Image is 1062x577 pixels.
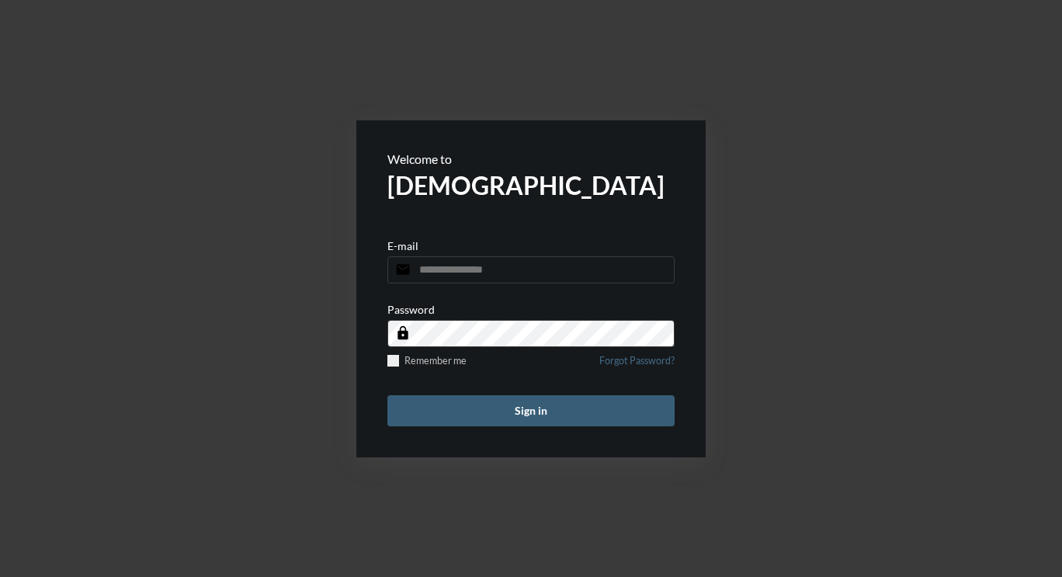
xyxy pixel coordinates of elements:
[387,303,435,316] p: Password
[387,151,675,166] p: Welcome to
[387,170,675,200] h2: [DEMOGRAPHIC_DATA]
[387,355,467,367] label: Remember me
[387,395,675,426] button: Sign in
[387,239,418,252] p: E-mail
[599,355,675,376] a: Forgot Password?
